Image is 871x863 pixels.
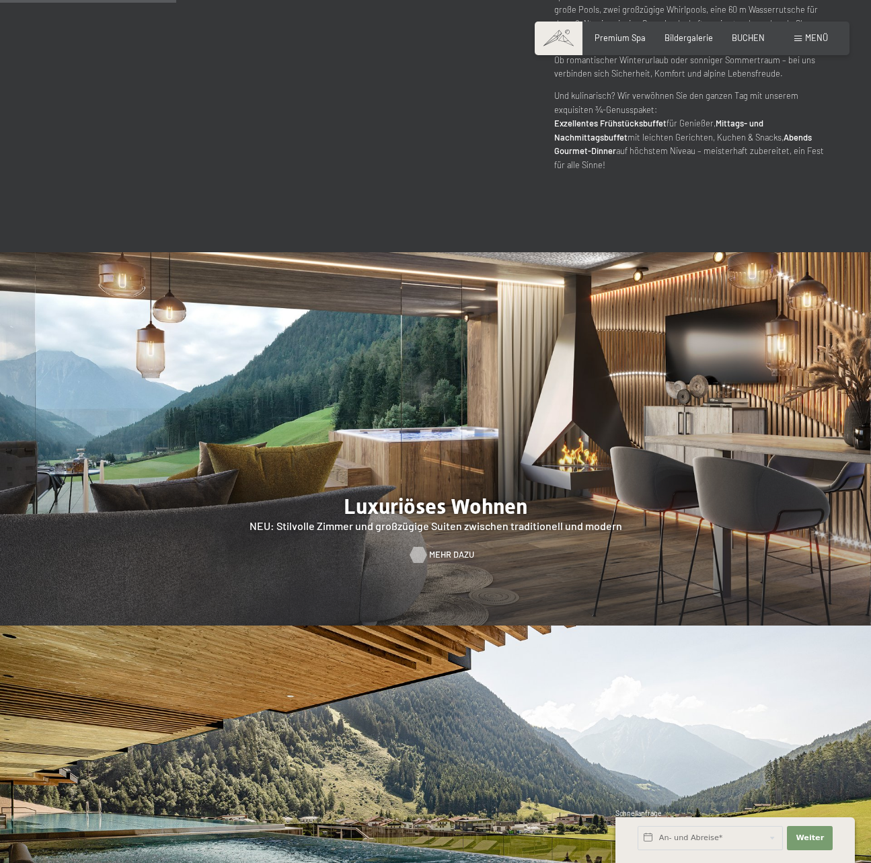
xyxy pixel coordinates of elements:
span: Mehr dazu [429,549,474,561]
a: Bildergalerie [665,32,713,43]
strong: Exzellentes Frühstücksbuffet [554,118,667,128]
strong: Mittags- und Nachmittagsbuffet [554,118,763,142]
p: Ob romantischer Winterurlaub oder sonniger Sommertraum – bei uns verbinden sich Sicherheit, Komfo... [554,53,831,81]
span: Schnellanfrage [615,809,662,817]
a: BUCHEN [732,32,765,43]
span: Menü [805,32,828,43]
a: Mehr dazu [410,549,461,561]
p: Und kulinarisch? Wir verwöhnen Sie den ganzen Tag mit unserem exquisiten ¾-Genusspaket: für Genie... [554,89,831,172]
span: Weiter [796,833,824,843]
button: Weiter [787,826,833,850]
a: Premium Spa [595,32,646,43]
